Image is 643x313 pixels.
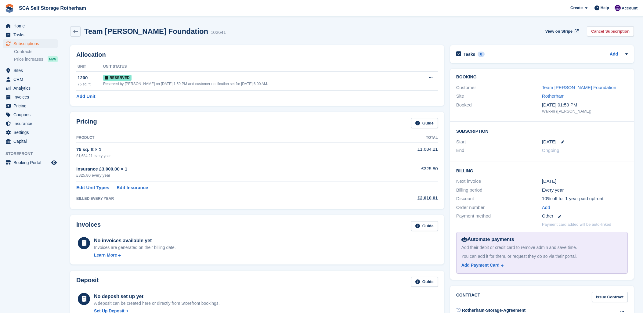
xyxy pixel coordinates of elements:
[601,5,609,11] span: Help
[542,85,616,90] a: Team [PERSON_NAME] Foundation
[456,187,542,194] div: Billing period
[542,102,628,109] div: [DATE] 01:59 PM
[103,81,414,87] div: Reserved by [PERSON_NAME] on [DATE] 1:59 PM and customer notification set for [DATE] 6:00 AM.
[3,119,58,128] a: menu
[50,159,58,166] a: Preview store
[14,49,58,55] a: Contracts
[76,172,358,178] div: £325.80 every year
[543,26,580,36] a: View on Stripe
[456,178,542,185] div: Next invoice
[76,133,358,143] th: Product
[3,158,58,167] a: menu
[16,3,89,13] a: SCA Self Storage Rotherham
[5,4,14,13] img: stora-icon-8386f47178a22dfd0bd8f6a31ec36ba5ce8667c1dd55bd0f319d3a0aa187defe.svg
[13,158,50,167] span: Booking Portal
[14,56,58,63] a: Price increases NEW
[456,102,542,114] div: Booked
[76,196,358,201] div: BILLED EVERY YEAR
[542,187,628,194] div: Every year
[358,195,438,202] div: £2,010.01
[3,66,58,75] a: menu
[456,93,542,100] div: Site
[461,262,620,268] a: Add Payment Card
[411,118,438,128] a: Guide
[542,195,628,202] div: 10% off for 1 year paid upfront
[3,110,58,119] a: menu
[13,119,50,128] span: Insurance
[76,184,109,191] a: Edit Unit Types
[358,142,438,162] td: £1,684.21
[76,118,97,128] h2: Pricing
[13,22,50,30] span: Home
[542,213,628,220] div: Other
[94,293,220,300] div: No deposit set up yet
[13,39,50,48] span: Subscriptions
[456,213,542,220] div: Payment method
[76,146,358,153] div: 75 sq. ft × 1
[103,62,414,72] th: Unit Status
[542,139,556,146] time: 2025-08-23 00:00:00 UTC
[13,66,50,75] span: Sites
[13,31,50,39] span: Tasks
[3,128,58,137] a: menu
[94,252,117,258] div: Learn More
[211,29,226,36] div: 102641
[622,5,638,11] span: Account
[411,221,438,231] a: Guide
[94,300,220,307] p: A deposit can be created here or directly from Storefront bookings.
[610,51,618,58] a: Add
[3,93,58,101] a: menu
[3,22,58,30] a: menu
[358,162,438,182] td: £325.80
[456,204,542,211] div: Order number
[117,184,148,191] a: Edit Insurance
[456,147,542,154] div: End
[456,195,542,202] div: Discount
[542,93,565,99] a: Rotherham
[76,93,95,100] a: Add Unit
[3,39,58,48] a: menu
[456,292,480,302] h2: Contract
[464,52,475,57] h2: Tasks
[456,75,628,80] h2: Booking
[542,204,550,211] a: Add
[542,178,628,185] div: [DATE]
[542,148,559,153] span: Ongoing
[76,153,358,159] div: £1,684.21 every year
[570,5,583,11] span: Create
[94,252,176,258] a: Learn More
[13,84,50,92] span: Analytics
[76,166,358,173] div: Insurance £3,000.00 × 1
[94,244,176,251] div: Invoices are generated on their billing date.
[478,52,485,57] div: 0
[545,28,573,34] span: View on Stripe
[3,31,58,39] a: menu
[13,75,50,84] span: CRM
[76,221,101,231] h2: Invoices
[76,277,99,287] h2: Deposit
[3,137,58,146] a: menu
[592,292,628,302] a: Issue Contract
[76,62,103,72] th: Unit
[542,108,628,114] div: Walk-in ([PERSON_NAME])
[13,110,50,119] span: Coupons
[542,221,611,228] p: Payment card added will be auto-linked
[78,81,103,87] div: 75 sq. ft
[358,133,438,143] th: Total
[456,84,542,91] div: Customer
[615,5,621,11] img: Kelly Neesham
[78,74,103,81] div: 1200
[13,137,50,146] span: Capital
[461,244,623,251] div: Add their debit or credit card to remove admin and save time.
[456,167,628,174] h2: Billing
[456,128,628,134] h2: Subscription
[456,139,542,146] div: Start
[3,84,58,92] a: menu
[5,151,61,157] span: Storefront
[14,56,43,62] span: Price increases
[461,253,623,260] div: You can add it for them, or request they do so via their portal.
[48,56,58,62] div: NEW
[3,102,58,110] a: menu
[13,102,50,110] span: Pricing
[3,75,58,84] a: menu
